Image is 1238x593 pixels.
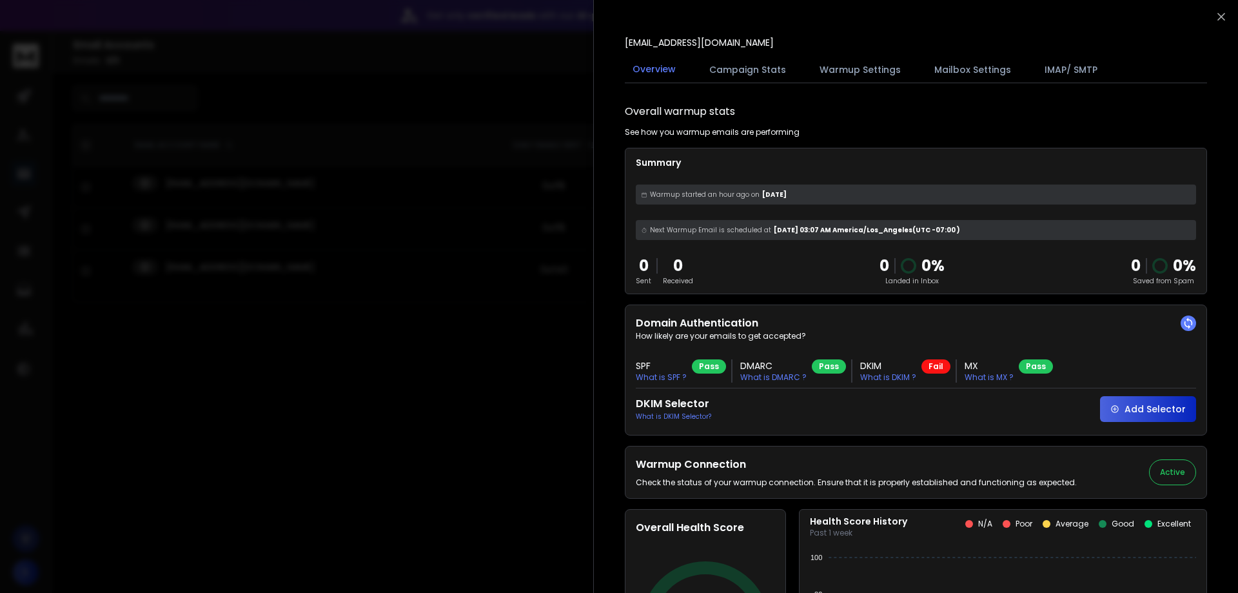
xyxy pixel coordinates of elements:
p: Landed in Inbox [879,276,945,286]
p: Sent [636,276,651,286]
h3: DMARC [740,359,807,372]
p: What is SPF ? [636,372,687,383]
h3: SPF [636,359,687,372]
div: Pass [692,359,726,374]
h2: Domain Authentication [636,316,1196,331]
div: [DATE] 03:07 AM America/Los_Angeles (UTC -07:00 ) [636,220,1196,240]
p: What is DKIM Selector? [636,412,711,421]
h2: DKIM Selector [636,396,711,412]
h3: MX [965,359,1014,372]
p: Excellent [1157,519,1191,529]
p: Saved from Spam [1131,276,1196,286]
p: Summary [636,156,1196,169]
div: Fail [921,359,950,374]
p: 0 [879,256,889,276]
p: Average [1056,519,1088,529]
p: Received [663,276,693,286]
h3: DKIM [860,359,916,372]
button: Mailbox Settings [927,55,1019,84]
p: 0 % [921,256,945,276]
span: Next Warmup Email is scheduled at [650,225,771,235]
p: Past 1 week [810,528,907,538]
button: Active [1149,459,1196,485]
p: Poor [1016,519,1032,529]
span: Warmup started an hour ago on [650,190,760,199]
h2: Warmup Connection [636,457,1077,472]
p: 0 [636,256,651,276]
p: [EMAIL_ADDRESS][DOMAIN_NAME] [625,36,774,49]
tspan: 100 [811,554,822,561]
p: Good [1112,519,1134,529]
button: IMAP/ SMTP [1037,55,1105,84]
h2: Overall Health Score [636,520,775,536]
iframe: Intercom live chat [1191,548,1222,579]
p: 0 [663,256,693,276]
h1: Overall warmup stats [625,104,735,119]
p: Health Score History [810,515,907,528]
p: What is DKIM ? [860,372,916,383]
p: How likely are your emails to get accepted? [636,331,1196,341]
p: What is DMARC ? [740,372,807,383]
p: 0 % [1173,256,1196,276]
p: Check the status of your warmup connection. Ensure that it is properly established and functionin... [636,477,1077,488]
button: Overview [625,55,683,85]
button: Campaign Stats [702,55,794,84]
p: What is MX ? [965,372,1014,383]
div: Pass [1019,359,1053,374]
button: Warmup Settings [812,55,909,84]
strong: 0 [1131,255,1141,276]
p: See how you warmup emails are performing [625,127,800,137]
div: Pass [812,359,846,374]
button: Add Selector [1100,396,1196,422]
p: N/A [978,519,992,529]
div: [DATE] [636,185,1196,205]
